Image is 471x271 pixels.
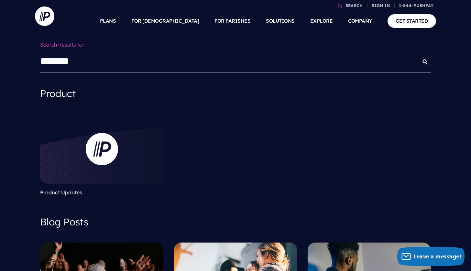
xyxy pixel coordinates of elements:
a: EXPLORE [310,10,333,32]
p: Search Results for: [40,38,431,52]
h4: Product [40,83,431,104]
a: FOR [DEMOGRAPHIC_DATA] [131,10,199,32]
a: Product Updates [40,189,82,196]
button: Leave a message! [397,247,465,266]
a: GET STARTED [388,14,436,27]
a: SOLUTIONS [266,10,295,32]
h4: Blog Posts [40,211,431,232]
a: PLANS [100,10,116,32]
a: COMPANY [348,10,372,32]
span: Leave a message! [413,253,461,260]
a: FOR PARISHES [214,10,250,32]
